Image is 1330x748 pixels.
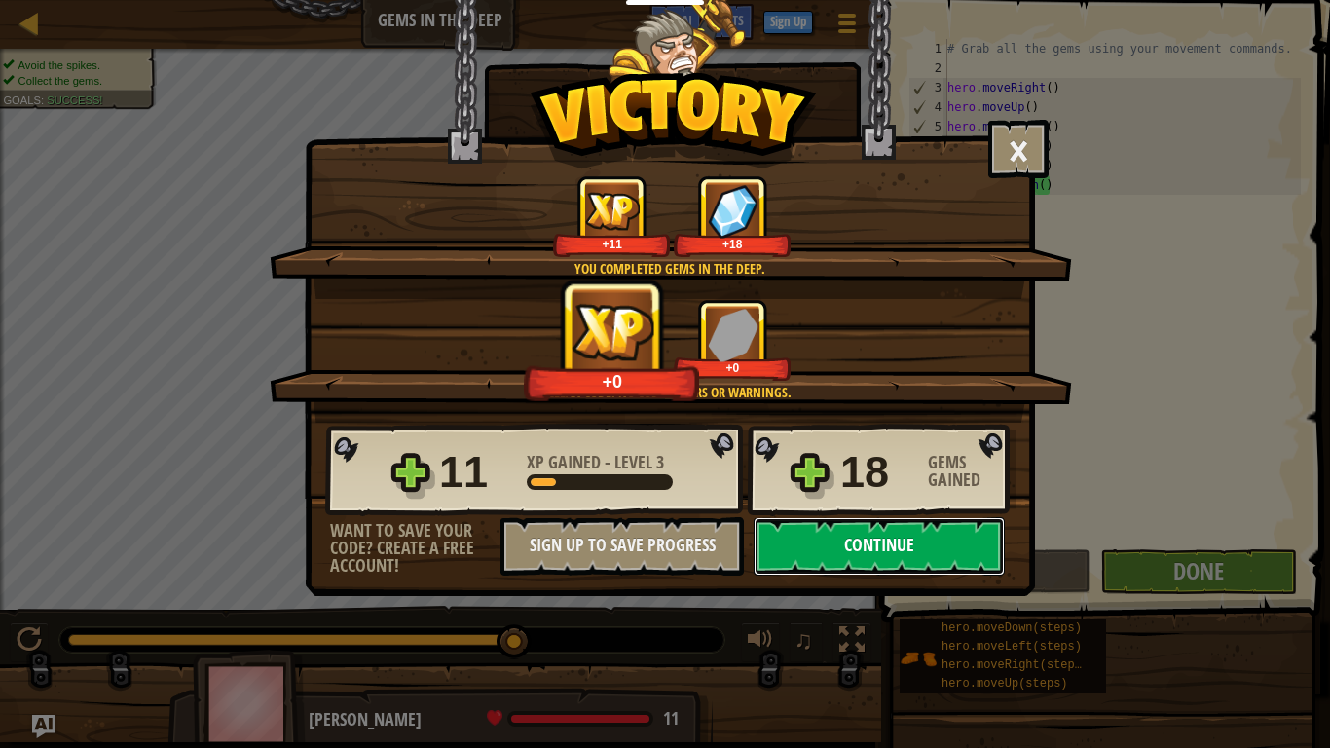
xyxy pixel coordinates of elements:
[530,370,695,393] div: +0
[527,450,605,474] span: XP Gained
[678,360,788,375] div: +0
[527,454,664,471] div: -
[362,383,977,402] div: Clean code: no code errors or warnings.
[840,441,916,504] div: 18
[988,120,1049,178] button: ×
[708,308,758,361] img: Gems Gained
[557,237,667,251] div: +11
[530,72,817,169] img: Victory
[928,454,1016,489] div: Gems Gained
[708,184,758,238] img: Gems Gained
[678,237,788,251] div: +18
[573,303,654,360] img: XP Gained
[439,441,515,504] div: 11
[330,522,500,575] div: Want to save your code? Create a free account!
[500,517,744,576] button: Sign Up to Save Progress
[754,517,1005,576] button: Continue
[585,192,640,230] img: XP Gained
[610,450,656,474] span: Level
[362,259,977,279] div: You completed Gems in the Deep.
[656,450,664,474] span: 3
